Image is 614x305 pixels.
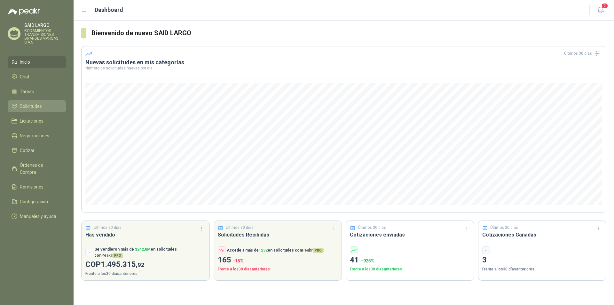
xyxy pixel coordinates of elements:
span: + 925 % [361,258,374,263]
span: Negociaciones [20,132,49,139]
a: Negociaciones [8,130,66,142]
a: Chat [8,71,66,83]
h3: Solicitudes Recibidas [218,231,338,239]
span: Configuración [20,198,48,205]
span: Solicitudes [20,103,42,110]
span: 1.495.315 [101,260,145,269]
a: Licitaciones [8,115,66,127]
a: Manuales y ayuda [8,210,66,222]
span: PRO [112,253,123,258]
span: $ 242,8M [135,247,151,252]
span: Tareas [20,88,34,95]
h3: Bienvenido de nuevo SAID LARGO [91,28,606,38]
p: Últimos 30 días [358,225,386,231]
p: Frente a los 30 días anteriores [350,266,470,272]
span: Remisiones [20,183,43,190]
span: Inicio [20,59,30,66]
span: Manuales y ayuda [20,213,56,220]
p: Se vendieron más de en solicitudes con [94,246,206,259]
p: 3 [482,254,602,266]
span: ,92 [136,261,145,269]
p: Frente a los 30 días anteriores [85,271,206,277]
p: 165 [218,254,338,266]
p: Frente a los 30 días anteriores [218,266,338,272]
span: Cotizar [20,147,35,154]
p: Accede a más de en solicitudes con [227,247,324,253]
h3: Cotizaciones Ganadas [482,231,602,239]
span: PRO [313,248,324,253]
a: Tareas [8,85,66,98]
p: RODAMIENTOS TRANSMISIONES GRANDES MARCAS S.A.S [24,29,66,44]
h1: Dashboard [95,5,123,14]
p: Número de solicitudes nuevas por día [85,66,602,70]
a: Órdenes de Compra [8,159,66,178]
p: COP [85,259,206,271]
span: 1232 [259,248,268,253]
a: Solicitudes [8,100,66,112]
div: - [85,249,93,256]
button: 2 [595,4,606,16]
p: Últimos 30 días [94,225,122,231]
p: Últimos 30 días [490,225,518,231]
span: 2 [601,3,608,9]
div: Últimos 30 días [564,48,602,59]
a: Configuración [8,196,66,208]
p: 41 [350,254,470,266]
span: -15 % [233,258,244,263]
span: Chat [20,73,29,80]
div: - [482,246,490,254]
a: Cotizar [8,144,66,157]
p: Frente a los 30 días anteriores [482,266,602,272]
span: Peakr [302,248,324,253]
h3: Has vendido [85,231,206,239]
span: Licitaciones [20,117,43,124]
img: Logo peakr [8,8,40,15]
a: Remisiones [8,181,66,193]
a: Inicio [8,56,66,68]
h3: Nuevas solicitudes en mis categorías [85,59,602,66]
p: SAID LARGO [24,23,66,28]
p: Últimos 30 días [226,225,254,231]
span: Órdenes de Compra [20,162,60,176]
span: Peakr [101,253,123,258]
h3: Cotizaciones enviadas [350,231,470,239]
